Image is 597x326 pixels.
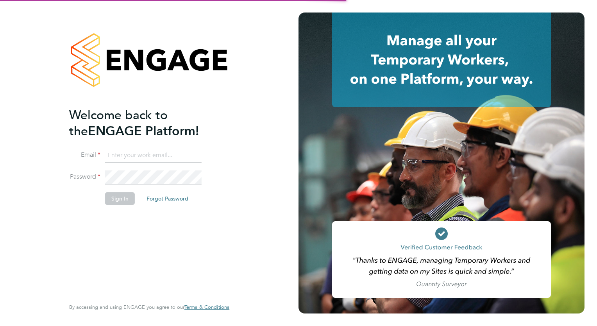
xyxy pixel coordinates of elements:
span: Welcome back to the [69,107,168,139]
label: Email [69,151,100,159]
h2: ENGAGE Platform! [69,107,222,139]
button: Forgot Password [140,192,195,205]
button: Sign In [105,192,135,205]
input: Enter your work email... [105,149,202,163]
label: Password [69,173,100,181]
span: By accessing and using ENGAGE you agree to our [69,304,229,310]
a: Terms & Conditions [184,304,229,310]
